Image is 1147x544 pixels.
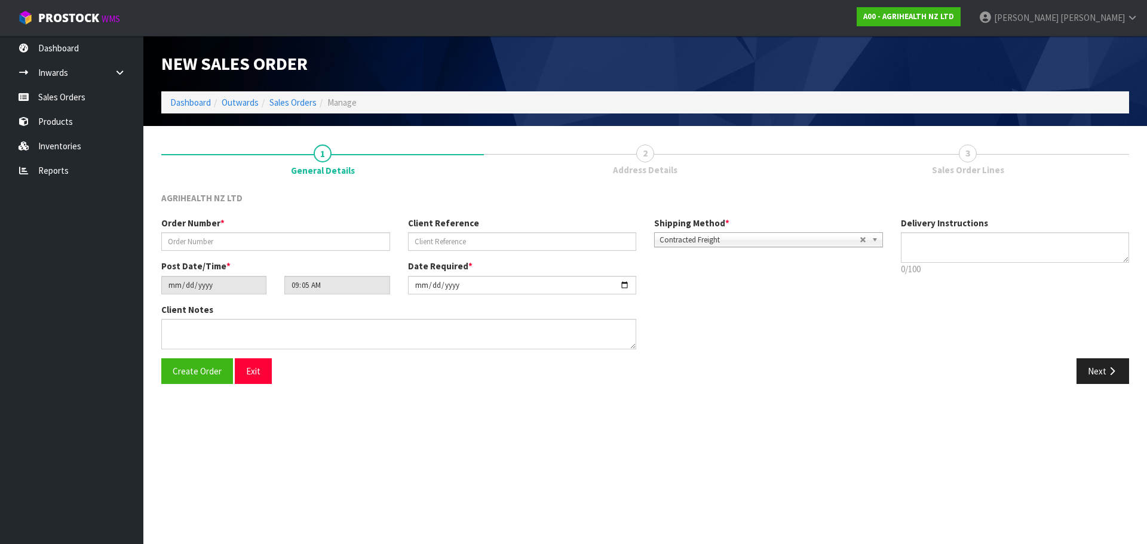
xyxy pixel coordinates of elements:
[173,365,222,377] span: Create Order
[660,233,860,247] span: Contracted Freight
[161,232,390,251] input: Order Number
[408,217,479,229] label: Client Reference
[1060,12,1125,23] span: [PERSON_NAME]
[901,217,988,229] label: Delivery Instructions
[235,358,272,384] button: Exit
[959,145,977,162] span: 3
[901,263,1130,275] p: 0/100
[654,217,729,229] label: Shipping Method
[38,10,99,26] span: ProStock
[161,183,1129,393] span: General Details
[161,52,308,75] span: New Sales Order
[1077,358,1129,384] button: Next
[161,217,225,229] label: Order Number
[314,145,332,162] span: 1
[636,145,654,162] span: 2
[291,164,355,177] span: General Details
[932,164,1004,176] span: Sales Order Lines
[161,303,213,316] label: Client Notes
[161,358,233,384] button: Create Order
[18,10,33,25] img: cube-alt.png
[408,232,637,251] input: Client Reference
[863,11,954,21] strong: A00 - AGRIHEALTH NZ LTD
[161,192,243,204] span: AGRIHEALTH NZ LTD
[269,97,317,108] a: Sales Orders
[994,12,1059,23] span: [PERSON_NAME]
[170,97,211,108] a: Dashboard
[327,97,357,108] span: Manage
[161,260,231,272] label: Post Date/Time
[408,260,473,272] label: Date Required
[613,164,677,176] span: Address Details
[102,13,120,24] small: WMS
[222,97,259,108] a: Outwards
